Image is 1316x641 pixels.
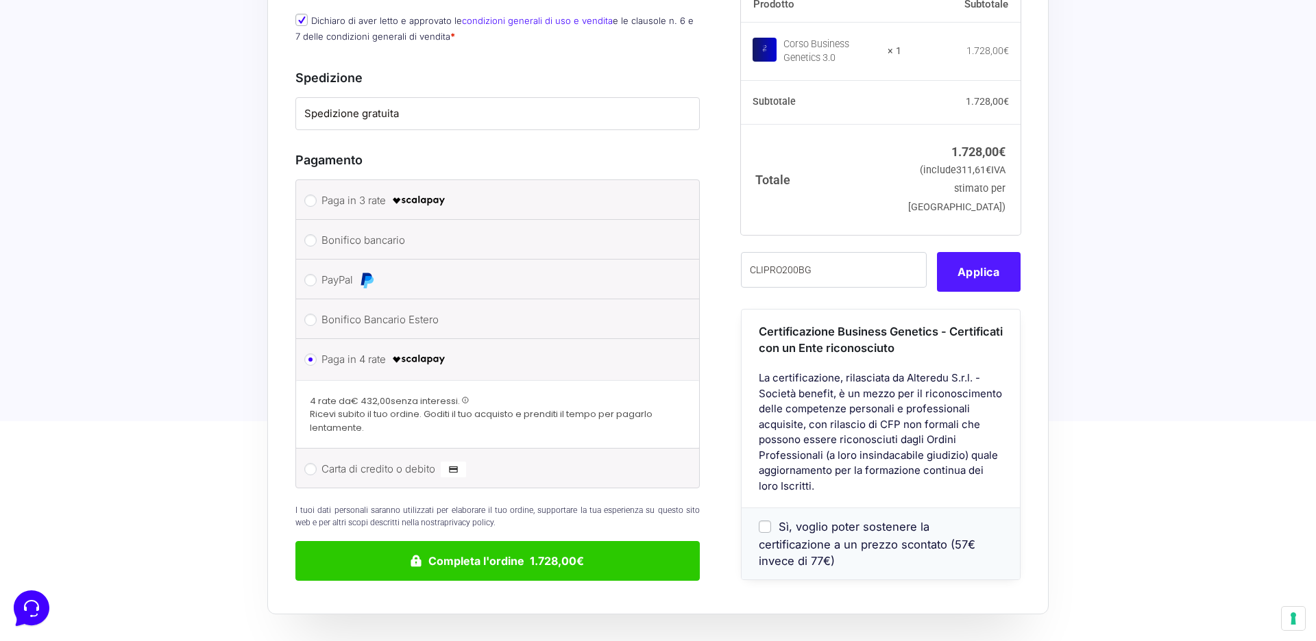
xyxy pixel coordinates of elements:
span: 311,61 [956,164,991,176]
span: Le tue conversazioni [22,55,117,66]
label: Paga in 3 rate [321,190,669,211]
label: Carta di credito o debito [321,459,669,479]
button: Aiuto [179,440,263,471]
span: Trova una risposta [22,170,107,181]
span: € [1003,46,1009,57]
iframe: Customerly Messenger Launcher [11,588,52,629]
img: dark [66,77,93,104]
img: Corso Business Genetics 3.0 [753,38,777,62]
input: Dichiaro di aver letto e approvato lecondizioni generali di uso e venditae le clausole n. 6 e 7 d... [295,14,308,26]
p: Messaggi [119,459,156,471]
button: Home [11,440,95,471]
input: Sì, voglio poter sostenere la certificazione a un prezzo scontato (57€ invece di 77€) [759,520,771,533]
span: € [986,164,991,176]
input: Cerca un articolo... [31,199,224,213]
label: Bonifico bancario [321,230,669,251]
p: Aiuto [211,459,231,471]
label: Paga in 4 rate [321,349,669,370]
th: Totale [741,125,902,235]
h3: Pagamento [295,151,700,169]
img: dark [44,77,71,104]
img: scalapay-logo-black.png [391,351,446,368]
button: Inizia una conversazione [22,115,252,142]
input: Coupon [741,252,927,288]
button: Le tue preferenze relative al consenso per le tecnologie di tracciamento [1282,607,1305,630]
button: Completa l'ordine 1.728,00€ [295,541,700,581]
span: Inizia una conversazione [89,123,202,134]
bdi: 1.728,00 [966,97,1009,108]
a: privacy policy [444,518,493,527]
img: PayPal [358,272,375,288]
label: Dichiaro di aver letto e approvato le e le clausole n. 6 e 7 delle condizioni generali di vendita [295,15,694,42]
p: Home [41,459,64,471]
strong: × 1 [888,45,901,59]
p: I tuoi dati personali saranno utilizzati per elaborare il tuo ordine, supportare la tua esperienz... [295,504,700,529]
h3: Spedizione [295,68,700,87]
bdi: 1.728,00 [951,144,1006,159]
bdi: 1.728,00 [966,46,1009,57]
a: Apri Centro Assistenza [146,170,252,181]
label: PayPal [321,270,669,290]
span: Sì, voglio poter sostenere la certificazione a un prezzo scontato (57€ invece di 77€) [759,520,975,568]
div: Corso Business Genetics 3.0 [783,38,879,66]
span: Certificazione Business Genetics - Certificati con un Ente riconosciuto [759,325,1003,355]
div: La certificazione, rilasciata da Alteredu S.r.l. - Società benefit, è un mezzo per il riconoscime... [742,370,1020,507]
img: Carta di credito o debito [441,461,466,477]
img: dark [22,77,49,104]
a: condizioni generali di uso e vendita [462,15,613,26]
h2: Ciao da Marketers 👋 [11,11,230,33]
th: Subtotale [741,81,902,125]
small: (include IVA stimato per [GEOGRAPHIC_DATA]) [908,164,1006,213]
label: Bonifico Bancario Estero [321,310,669,330]
button: Messaggi [95,440,180,471]
img: scalapay-logo-black.png [391,192,446,209]
label: Spedizione gratuita [304,106,691,122]
span: € [999,144,1006,159]
span: € [1003,97,1009,108]
button: Applica [937,252,1021,292]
